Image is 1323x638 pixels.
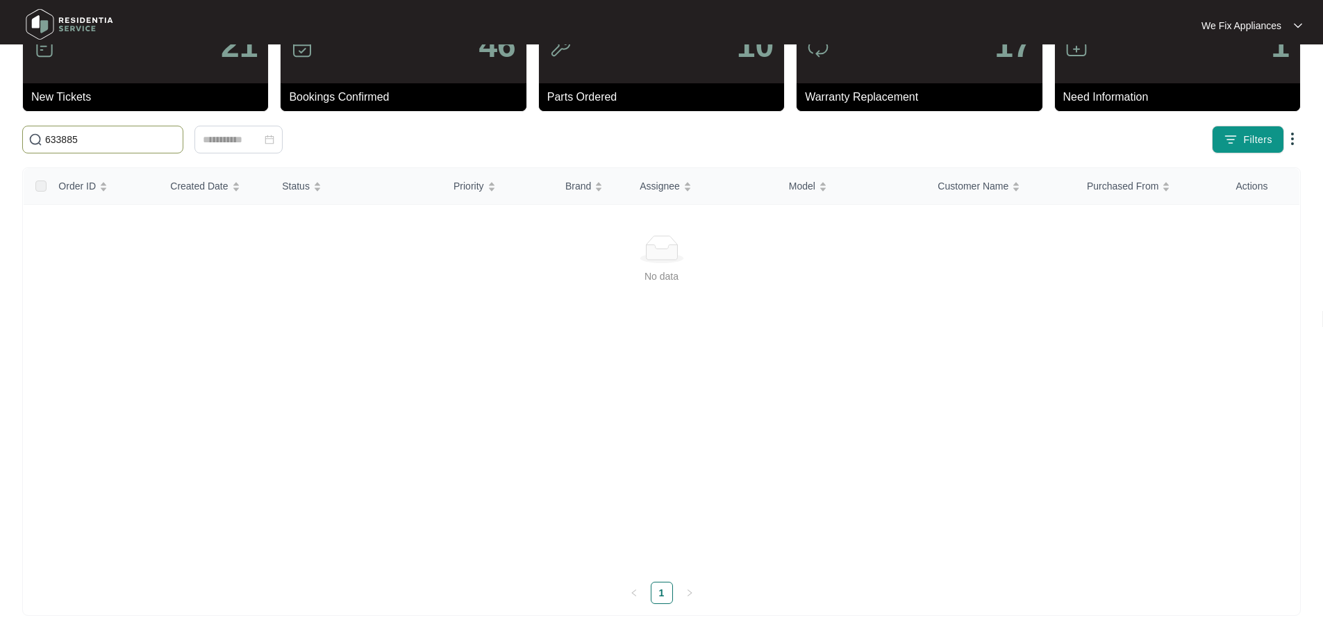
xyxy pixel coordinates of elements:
[623,582,645,604] button: left
[1271,29,1290,62] p: 1
[938,178,1008,194] span: Customer Name
[651,582,672,603] a: 1
[33,36,56,58] img: icon
[1201,19,1281,33] p: We Fix Appliances
[1224,133,1238,146] img: filter icon
[737,29,774,62] p: 10
[807,36,829,58] img: icon
[789,178,815,194] span: Model
[58,178,96,194] span: Order ID
[47,168,159,205] th: Order ID
[159,168,271,205] th: Created Date
[442,168,554,205] th: Priority
[291,36,313,58] img: icon
[778,168,927,205] th: Model
[271,168,442,205] th: Status
[289,89,526,106] p: Bookings Confirmed
[454,178,484,194] span: Priority
[1087,178,1158,194] span: Purchased From
[651,582,673,604] li: 1
[1225,168,1299,205] th: Actions
[1284,131,1301,147] img: dropdown arrow
[629,168,778,205] th: Assignee
[640,178,680,194] span: Assignee
[805,89,1042,106] p: Warranty Replacement
[40,269,1283,284] div: No data
[1294,22,1302,29] img: dropdown arrow
[685,589,694,597] span: right
[282,178,310,194] span: Status
[565,178,591,194] span: Brand
[679,582,701,604] li: Next Page
[554,168,629,205] th: Brand
[1063,89,1300,106] p: Need Information
[45,132,177,147] input: Search by Order Id, Assignee Name, Customer Name, Brand and Model
[221,29,258,62] p: 21
[547,89,784,106] p: Parts Ordered
[28,133,42,146] img: search-icon
[1243,133,1272,147] span: Filters
[995,29,1031,62] p: 17
[31,89,268,106] p: New Tickets
[679,582,701,604] button: right
[630,589,638,597] span: left
[1076,168,1225,205] th: Purchased From
[1065,36,1088,58] img: icon
[549,36,572,58] img: icon
[170,178,228,194] span: Created Date
[926,168,1076,205] th: Customer Name
[623,582,645,604] li: Previous Page
[479,29,515,62] p: 46
[21,3,118,45] img: residentia service logo
[1212,126,1284,153] button: filter iconFilters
